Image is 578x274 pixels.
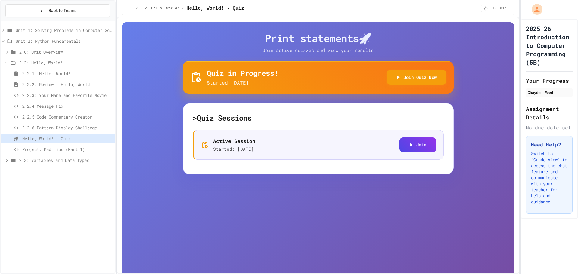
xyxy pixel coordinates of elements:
[5,4,110,17] button: Back to Teams
[22,92,113,98] span: 2.2.3: Your Name and Favorite Movie
[531,141,567,148] h3: Need Help?
[500,6,507,11] span: min
[526,24,573,66] h1: 2025-26 Introduction to Computer Programming (5B)
[22,125,113,131] span: 2.2.6 Pattern Display Challenge
[213,137,255,145] p: Active Session
[22,146,113,152] span: Project: Mad Libs (Part 1)
[526,105,573,122] h2: Assignment Details
[182,6,184,11] span: /
[22,70,113,77] span: 2.2.1: Hello, World!
[127,6,133,11] span: ...
[19,49,113,55] span: 2.0: Unit Overview
[22,103,113,109] span: 2.2.4 Message Fix
[22,114,113,120] span: 2.2.5 Code Commentary Creator
[399,137,436,152] button: Join
[136,6,138,11] span: /
[19,157,113,163] span: 2.3: Variables and Data Types
[490,6,499,11] span: 17
[140,6,179,11] span: 2.2: Hello, World!
[48,8,76,14] span: Back to Teams
[19,60,113,66] span: 2.2: Hello, World!
[186,5,244,12] span: Hello, World! - Quiz
[528,90,571,95] div: Chayden Weed
[16,27,113,33] span: Unit 1: Solving Problems in Computer Science
[531,151,567,205] p: Switch to "Grade View" to access the chat feature and communicate with your teacher for help and ...
[250,47,386,54] p: Join active quizzes and view your results
[213,146,255,152] p: Started: [DATE]
[22,135,113,142] span: Hello, World! - Quiz
[183,32,454,45] h4: Print statements 🚀
[525,2,544,16] div: My Account
[207,79,278,86] p: Started [DATE]
[526,76,573,85] h2: Your Progress
[526,124,573,131] div: No due date set
[193,113,444,123] h5: > Quiz Sessions
[207,68,278,78] h5: Quiz in Progress!
[387,70,446,85] button: Join Quiz Now
[22,81,113,88] span: 2.2.2: Review - Hello, World!
[16,38,113,44] span: Unit 2: Python Fundamentals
